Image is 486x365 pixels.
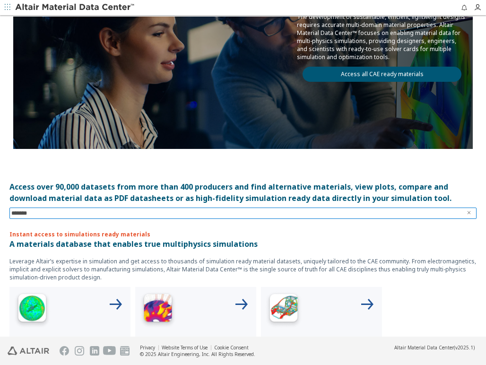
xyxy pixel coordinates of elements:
[13,336,127,359] p: High frequency electromagnetics
[394,344,454,351] span: Altair Material Data Center
[15,3,136,12] img: Altair Material Data Center
[140,351,255,357] div: © 2025 Altair Engineering, Inc. All Rights Reserved.
[8,347,49,355] img: Altair Engineering
[297,13,467,61] p: The development of sustainable, efficient, lightweight designs requires accurate multi-domain mat...
[139,336,252,359] p: Low frequency electromagnetics
[13,291,51,329] img: High Frequency Icon
[394,344,475,351] div: (v2025.1)
[9,257,477,281] p: Leverage Altair’s expertise in simulation and get access to thousands of simulation ready materia...
[9,238,477,250] p: A materials database that enables true multiphysics simulations
[303,67,461,82] a: Access all CAE ready materials
[265,291,303,329] img: Structural Analyses Icon
[265,336,378,348] p: Structural analyses
[214,344,249,351] a: Cookie Consent
[9,181,477,204] div: Access over 90,000 datasets from more than 400 producers and find alternative materials, view plo...
[139,291,177,329] img: Low Frequency Icon
[162,344,208,351] a: Website Terms of Use
[9,230,477,238] p: Instant access to simulations ready materials
[461,208,477,219] button: Clear text
[140,344,155,351] a: Privacy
